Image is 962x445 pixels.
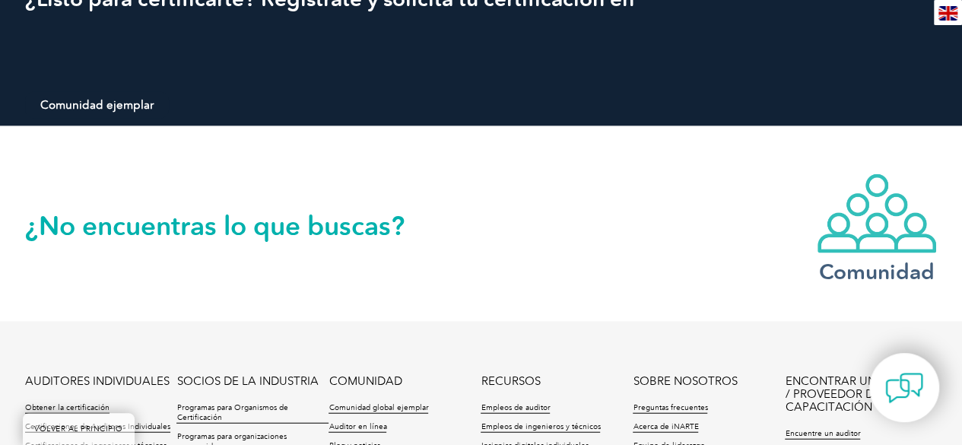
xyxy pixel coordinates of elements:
img: en [938,6,957,21]
font: VOLVER AL PRINCIPIO [34,424,123,434]
a: Empleos de auditor [481,403,550,414]
font: AUDITORES INDIVIDUALES [25,374,170,388]
font: Comunidad [819,259,935,284]
font: Empleos de ingenieros y técnicos [481,422,600,431]
a: Auditor en línea [329,422,386,433]
font: SOCIOS DE LA INDUSTRIA [176,374,318,388]
img: contact-chat.png [885,369,923,407]
font: Comunidad ejemplar [40,98,154,112]
a: Preguntas frecuentes [633,403,707,414]
a: COMUNIDAD [329,375,402,388]
a: Acerca de iNARTE [633,422,698,433]
font: ENCONTRAR UN AUDITOR / PROVEEDOR DE CAPACITACIÓN [785,374,930,414]
a: Programas para Organismos de Certificación [176,403,329,424]
a: Comunidad global ejemplar [329,403,428,414]
a: Empleos de ingenieros y técnicos [481,422,600,433]
font: Auditor en línea [329,422,386,431]
font: RECURSOS [481,374,540,388]
a: Obtener la certificación [25,403,110,414]
a: Comunidad ejemplar [25,92,169,119]
font: Preguntas frecuentes [633,403,707,412]
img: icon-community.webp [816,173,938,255]
a: SOBRE NOSOTROS [633,375,737,388]
a: RECURSOS [481,375,540,388]
a: VOLVER AL PRINCIPIO [23,413,135,445]
font: Comunidad global ejemplar [329,403,428,412]
font: Acerca de iNARTE [633,422,698,431]
font: SOBRE NOSOTROS [633,374,737,388]
font: COMUNIDAD [329,374,402,388]
a: Comunidad [816,173,938,281]
a: Encuentre un auditor [785,429,860,440]
a: AUDITORES INDIVIDUALES [25,375,170,388]
a: ENCONTRAR UN AUDITOR / PROVEEDOR DE CAPACITACIÓN [785,375,937,414]
a: SOCIOS DE LA INDUSTRIA [176,375,318,388]
font: Empleos de auditor [481,403,550,412]
font: Programas para Organismos de Certificación [176,403,287,422]
font: Encuentre un auditor [785,429,860,438]
font: ¿No encuentras lo que buscas? [25,210,405,242]
font: Obtener la certificación [25,403,110,412]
